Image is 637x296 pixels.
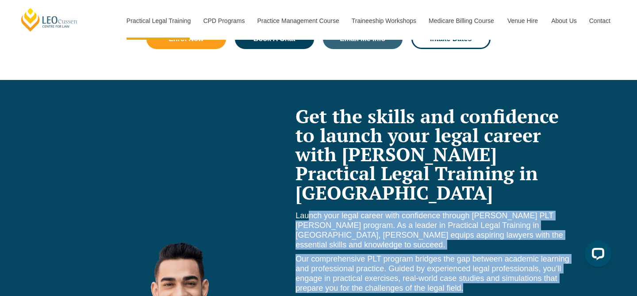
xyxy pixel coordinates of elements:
[422,2,501,40] a: Medicare Billing Course
[545,2,583,40] a: About Us
[501,2,545,40] a: Venue Hire
[295,254,571,293] p: Our comprehensive PLT program bridges the gap between academic learning and professional practice...
[578,237,615,274] iframe: LiveChat chat widget
[20,7,79,32] a: [PERSON_NAME] Centre for Law
[295,106,571,202] h2: Get the skills and confidence to launch your legal career with [PERSON_NAME] Practical Legal Trai...
[120,2,197,40] a: Practical Legal Training
[251,2,345,40] a: Practice Management Course
[345,2,422,40] a: Traineeship Workshops
[295,211,571,250] p: Launch your legal career with confidence through [PERSON_NAME] PLT [PERSON_NAME] program. As a le...
[583,2,617,40] a: Contact
[196,2,250,40] a: CPD Programs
